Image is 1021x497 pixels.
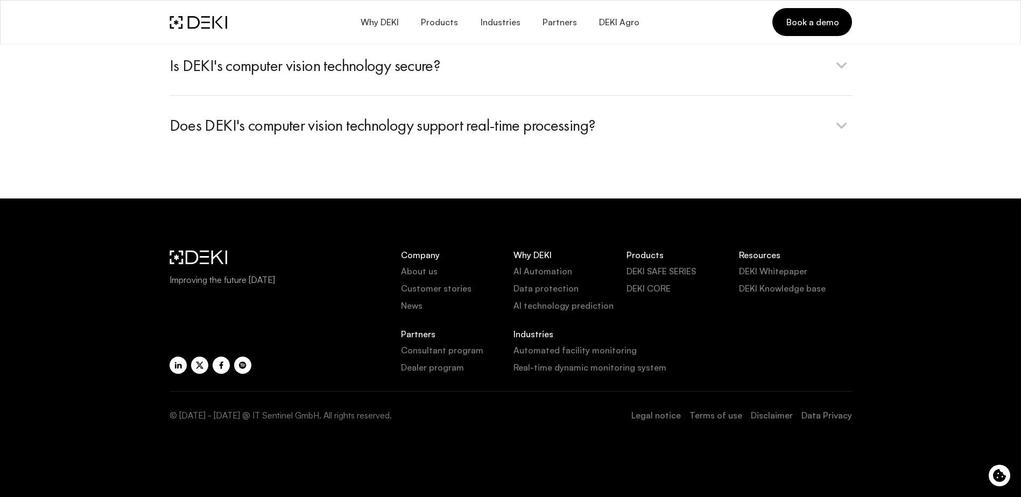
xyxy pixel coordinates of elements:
span: Partners [542,17,577,27]
img: DEKI Logo [170,16,227,29]
span: Products [420,17,458,27]
a: AI Automation [513,265,626,278]
p: Resources [739,250,851,260]
button: Is DEKI's computer vision technology secure? [170,35,852,95]
a: DEKI Knowledge base [739,282,851,295]
a: News [401,299,513,312]
p: Company [401,250,513,260]
a: Partners [531,10,588,35]
a: Book a demo [772,8,851,36]
a: Customer stories [401,282,513,295]
img: DEKI Logo [170,250,227,265]
a: DEKI Agro [588,10,650,35]
a: Consultant program [401,344,513,357]
p: Partners [401,329,513,339]
p: Why DEKI [513,250,626,260]
a: DEKI LogoImproving the future [DATE] [170,250,389,286]
span: DEKI Agro [598,17,639,27]
a: DEKI Whitepaper [739,265,851,278]
span: Why DEKI [360,17,398,27]
a: Data Privacy [801,409,852,422]
span: Improving the future [DATE] [170,273,389,286]
span: Industries [480,17,520,27]
span: Book a demo [785,16,839,28]
a: Legal notice [631,409,681,422]
button: Why DEKI [349,10,409,35]
a: Automated facility monitoring [513,344,739,357]
div: © [DATE] - [DATE] @ IT Sentinel GmbH. All rights reserved. [170,409,392,422]
a: Dealer program [401,361,513,374]
a: AI technology prediction [513,299,626,312]
a: DEKI SAFE SERIES [626,265,739,278]
a: Disclaimer [751,409,793,422]
button: Products [410,10,469,35]
a: Share with Facebook [213,357,230,374]
p: Products [626,250,739,260]
a: Terms of use [689,409,742,422]
p: Industries [513,329,739,339]
a: Data protection [513,282,626,295]
button: Does DEKI's computer vision technology support real-time processing? [170,95,852,155]
a: DEKI CORE [626,282,739,295]
a: Share with X [191,357,208,374]
button: Cookie control [989,465,1010,486]
a: About us [401,265,513,278]
a: Real-time dynamic monitoring system [513,361,739,374]
button: Industries [469,10,531,35]
a: Share with LinkedIn [170,357,187,374]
